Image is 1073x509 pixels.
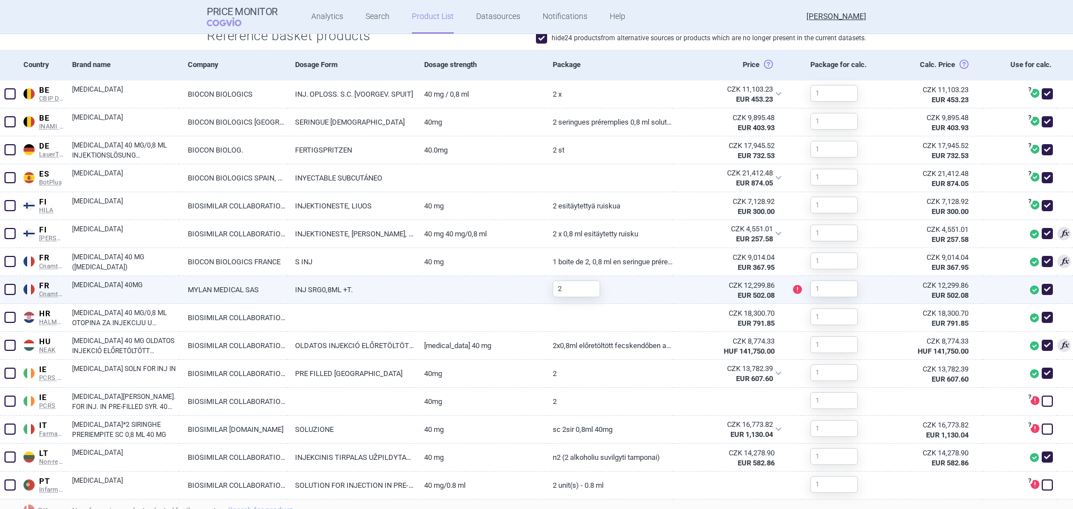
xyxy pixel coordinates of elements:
a: BIOCON BIOLOGICS [GEOGRAPHIC_DATA] [179,108,287,136]
a: CZK 14,278.90EUR 582.86 [888,444,982,473]
input: 1 [810,476,858,493]
a: BEBECBIP DCI [20,83,64,103]
strong: EUR 791.85 [738,319,775,327]
div: CZK 14,278.90 [896,448,968,458]
img: Spain [23,172,35,183]
div: CZK 4,551.01EUR 257.58 [673,220,789,248]
a: 2 x 0,8 ml esitäytetty ruisku [544,220,673,248]
div: Company [179,50,287,80]
div: CZK 21,412.48EUR 874.05 [673,164,789,192]
abbr: SP-CAU-010 Německo [682,141,775,161]
a: [MEDICAL_DATA] 40 MG/0,8 ML INJEKTIONSLÖSUNG I.E.FERTIGSPR. [72,140,179,160]
span: Cnamts CIP [39,263,64,270]
label: hide 24 products from alternative sources or products which are no longer present in the current ... [536,32,866,44]
a: [MEDICAL_DATA] [72,196,179,216]
a: 1 BOITE DE 2, 0,8 ML EN SERINGUE PRÉREMPLIE AVEC PROTÈGE AIGUILLE AUTOMATIQUE + TAMPONS D'ALCOOL,... [544,248,673,275]
input: 1 [810,392,858,409]
span: Cnamts UCD [39,291,64,298]
a: INYECTABLE SUBCUTÁNEO [287,164,415,192]
strong: EUR 502.08 [932,291,968,299]
div: Calc. Price [888,50,982,80]
input: 1 [810,420,858,437]
a: INJEKCINIS TIRPALAS UŽPILDYTAME ŠVIRKŠTE [287,444,415,471]
span: ? [1026,170,1033,177]
strong: Price Monitor [207,6,278,17]
div: CZK 13,782.39 [681,364,773,374]
span: ? [1026,394,1033,401]
div: Dosage Form [287,50,415,80]
div: CZK 17,945.52 [896,141,968,151]
div: Country [20,50,64,80]
input: 1 [810,280,858,297]
span: IT [39,421,64,431]
a: [MEDICAL_DATA] [72,448,179,468]
a: 40 mg / 0,8 ml [416,80,544,108]
a: S INJ [287,248,415,275]
strong: EUR 502.08 [738,291,775,299]
a: [MEDICAL_DATA] 40MG [72,280,179,300]
abbr: SP-CAU-010 Chorvatsko [682,308,775,329]
strong: EUR 257.58 [736,235,773,243]
img: France [23,256,35,267]
a: IEIEPCRS [20,391,64,410]
strong: EUR 791.85 [932,319,968,327]
a: [MEDICAL_DATA] 40 MG/0,8 ML OTOPINA ZA INJEKCIJU U NAPUNJENOJ ŠTRCALJKI, 2 NAPUNJENE ŠTRCALJKE S ... [72,308,179,328]
div: CZK 4,551.01 [896,225,968,235]
span: IE [39,365,64,375]
span: Lowest price [1057,227,1071,240]
span: FI [39,225,64,235]
a: BIOSIMILAR COLLABORATIONS IRELAND LIMITED [179,472,287,499]
a: 2 [544,388,673,415]
strong: EUR 257.58 [932,235,968,244]
strong: EUR 1,130.04 [730,430,773,439]
abbr: SP-CAU-010 Belgie hrazené LP [681,84,773,104]
a: 40 mg 40 mg/0,8 ml [416,220,544,248]
a: BIOSIMILAR COLLABORATIONS [179,220,287,248]
a: 40 mg [416,416,544,443]
a: INJEKTIONESTE, LIUOS [287,192,415,220]
span: BE [39,113,64,123]
div: CZK 7,128.92 [896,197,968,207]
span: FR [39,253,64,263]
div: CZK 21,412.48 [681,168,773,178]
div: CZK 4,551.01 [681,224,773,234]
abbr: SP-CAU-010 Finsko Kela LP vydané na recept a PZLÚ [681,224,773,244]
a: BIOCON BIOLOGICS FRANCE [179,248,287,275]
span: CBIP DCI [39,95,64,103]
div: CZK 11,103.23 [681,84,773,94]
div: Use for calc. [982,50,1057,80]
img: Hungary [23,340,35,351]
a: CZK 8,774.33HUF 141,750.00 [888,332,982,361]
a: [MEDICAL_DATA] [72,84,179,104]
span: ES [39,169,64,179]
span: FR [39,281,64,291]
a: ESESBotPlus [20,167,64,187]
a: BIOSIMILAR [DOMAIN_NAME] [179,416,287,443]
a: CZK 18,300.70EUR 791.85 [888,304,982,333]
div: Dosage strength [416,50,544,80]
div: CZK 9,895.48 [896,113,968,123]
div: CZK 17,945.52 [682,141,775,151]
a: PRE FILLED [GEOGRAPHIC_DATA] [287,360,415,387]
a: N2 (2 alkoholiu suvilgyti tamponai) [544,444,673,471]
input: 1 [810,336,858,353]
a: [MEDICAL_DATA][PERSON_NAME]. FOR INJ. IN PRE-FILLED SYR. 40 MG. 2 [72,392,179,412]
div: CZK 11,103.23 [896,85,968,95]
input: 1 [810,197,858,213]
a: CZK 4,551.01EUR 257.58 [888,220,982,249]
a: SC 2SIR 0,8ML 40MG [544,416,673,443]
a: 2 esitäytettyä ruiskua [544,192,673,220]
span: ? [1026,142,1033,149]
img: Portugal [23,479,35,491]
strong: EUR 582.86 [932,459,968,467]
abbr: SP-CAU-010 Belgie hrazené LP [682,113,775,133]
img: Lithuania [23,451,35,463]
span: 3rd lowest price [1057,255,1071,268]
a: BIOSIMILAR COLLABORATIONS IRELAND LIMITED [179,192,287,220]
strong: EUR 607.60 [932,375,968,383]
abbr: SP-CAU-010 Francie [682,280,775,301]
div: CZK 21,412.48 [896,169,968,179]
input: 1 [810,308,858,325]
span: LT [39,449,64,459]
img: France [23,284,35,295]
